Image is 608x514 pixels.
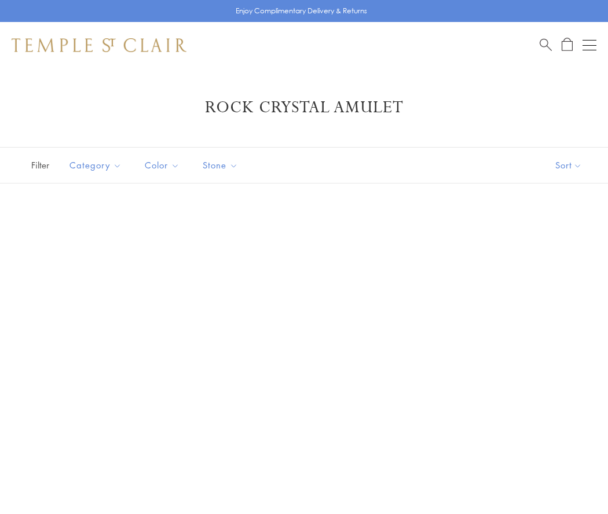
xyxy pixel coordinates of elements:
[29,97,579,118] h1: Rock Crystal Amulet
[562,38,573,52] a: Open Shopping Bag
[583,38,596,52] button: Open navigation
[194,152,247,178] button: Stone
[12,38,186,52] img: Temple St. Clair
[139,158,188,172] span: Color
[64,158,130,172] span: Category
[61,152,130,178] button: Category
[529,148,608,183] button: Show sort by
[136,152,188,178] button: Color
[236,5,367,17] p: Enjoy Complimentary Delivery & Returns
[197,158,247,172] span: Stone
[540,38,552,52] a: Search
